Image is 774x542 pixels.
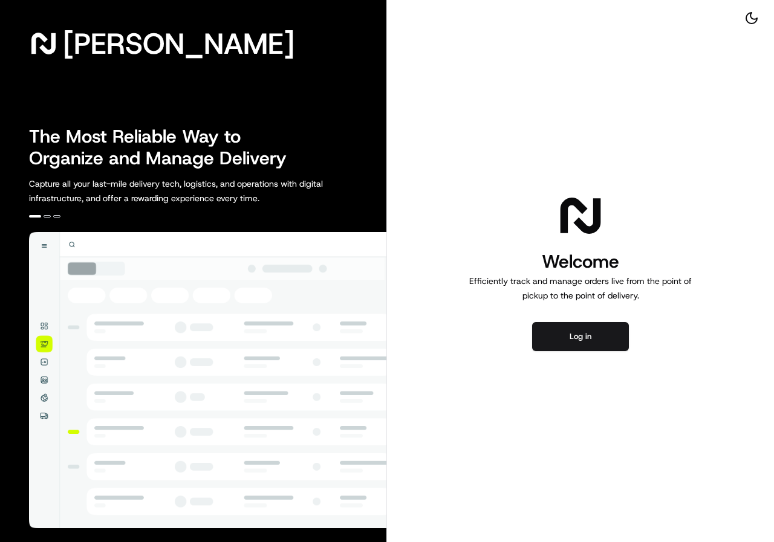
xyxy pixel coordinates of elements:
p: Efficiently track and manage orders live from the point of pickup to the point of delivery. [464,274,697,303]
img: illustration [29,232,386,528]
h2: The Most Reliable Way to Organize and Manage Delivery [29,126,300,169]
p: Capture all your last-mile delivery tech, logistics, and operations with digital infrastructure, ... [29,176,377,205]
span: [PERSON_NAME] [63,31,294,56]
button: Log in [532,322,629,351]
h1: Welcome [464,250,697,274]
